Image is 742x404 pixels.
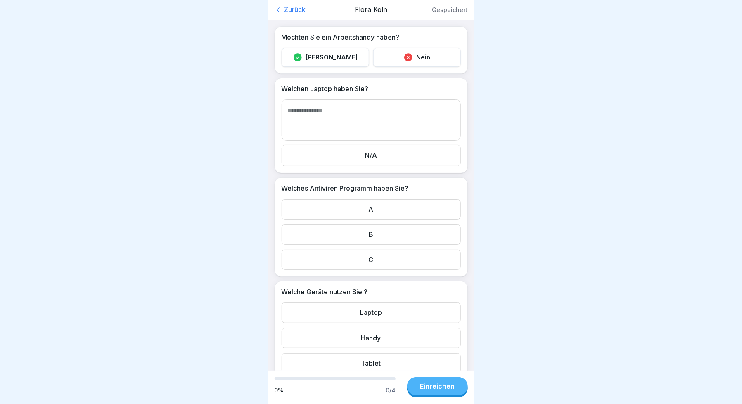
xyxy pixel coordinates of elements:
div: Laptop [282,302,461,323]
div: Zurück [275,6,336,14]
button: Einreichen [407,377,468,395]
div: Handy [282,328,461,348]
div: N/A [282,145,461,166]
p: Gespeichert [432,7,467,14]
div: Tablet [282,353,461,373]
p: Welche Geräte nutzen Sie ? [282,288,461,296]
p: Möchten Sie ein Arbeitshandy haben? [282,33,461,41]
div: [PERSON_NAME] [282,48,369,67]
div: 0 % [275,387,284,394]
div: 0 / 4 [386,387,396,394]
p: Welchen Laptop haben Sie? [282,85,461,93]
div: Einreichen [420,383,455,390]
div: Nein [373,48,461,67]
div: A [282,199,461,220]
p: Welches Antiviren Programm haben Sie? [282,184,461,192]
div: B [282,224,461,245]
div: C [282,250,461,270]
p: Flora Köln [340,6,402,14]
